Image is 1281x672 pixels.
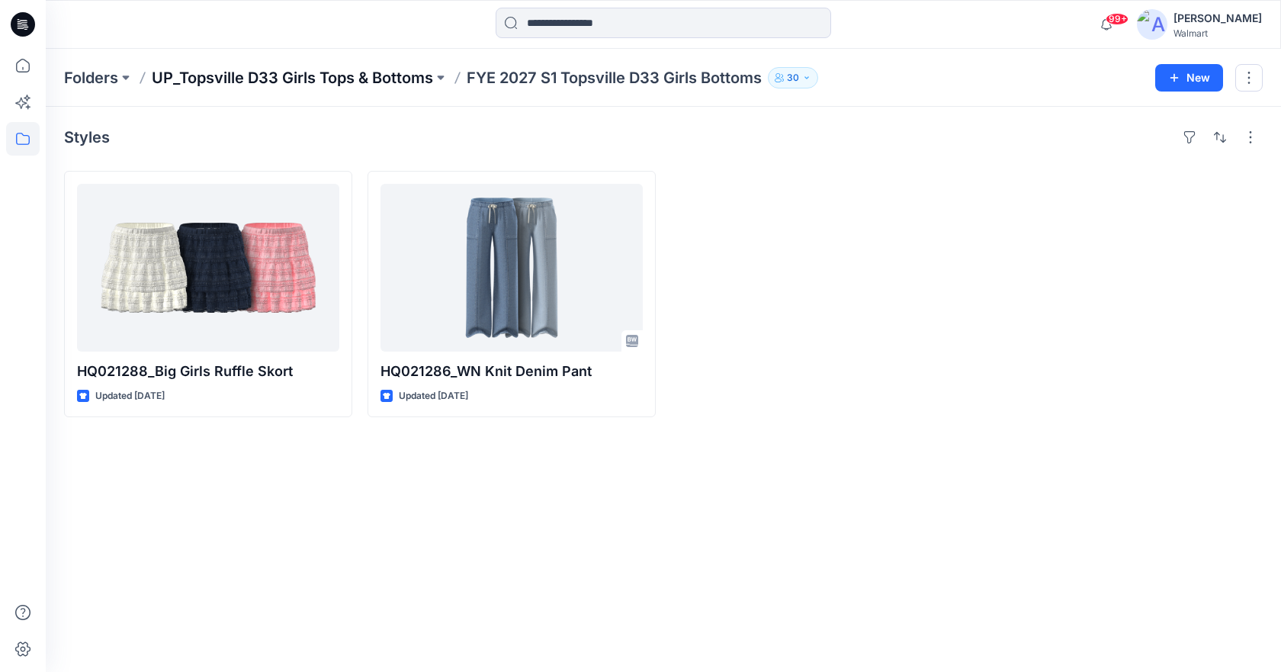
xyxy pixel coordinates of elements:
p: Updated [DATE] [399,388,468,404]
div: Walmart [1173,27,1262,39]
p: FYE 2027 S1 Topsville D33 Girls Bottoms [467,67,762,88]
p: HQ021288_Big Girls Ruffle Skort [77,361,339,382]
p: Updated [DATE] [95,388,165,404]
img: avatar [1137,9,1167,40]
a: HQ021286_WN Knit Denim Pant [380,184,643,352]
div: [PERSON_NAME] [1173,9,1262,27]
h4: Styles [64,128,110,146]
a: HQ021288_Big Girls Ruffle Skort [77,184,339,352]
a: UP_Topsville D33 Girls Tops & Bottoms [152,67,433,88]
a: Folders [64,67,118,88]
button: New [1155,64,1223,92]
p: 30 [787,69,799,86]
p: HQ021286_WN Knit Denim Pant [380,361,643,382]
button: 30 [768,67,818,88]
span: 99+ [1106,13,1128,25]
